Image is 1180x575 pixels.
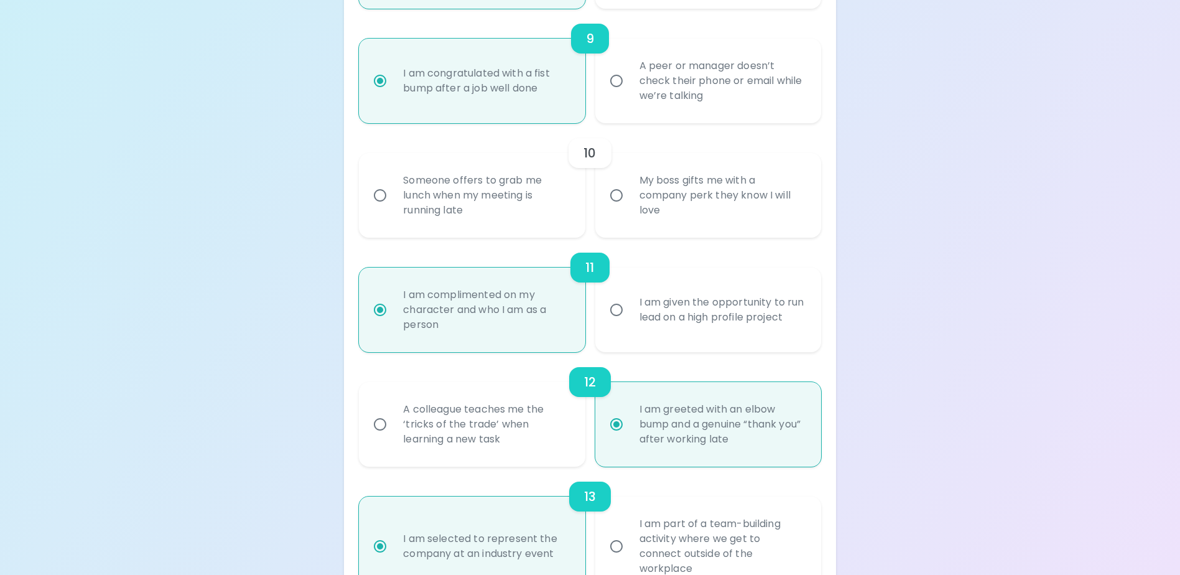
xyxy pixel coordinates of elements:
[393,51,578,111] div: I am congratulated with a fist bump after a job well done
[359,123,820,238] div: choice-group-check
[359,352,820,467] div: choice-group-check
[584,372,596,392] h6: 12
[629,44,814,118] div: A peer or manager doesn’t check their phone or email while we’re talking
[583,143,596,163] h6: 10
[585,258,594,278] h6: 11
[629,158,814,233] div: My boss gifts me with a company perk they know I will love
[393,387,578,462] div: A colleague teaches me the ‘tricks of the trade’ when learning a new task
[359,238,820,352] div: choice-group-check
[393,158,578,233] div: Someone offers to grab me lunch when my meeting is running late
[359,9,820,123] div: choice-group-check
[393,273,578,347] div: I am complimented on my character and who I am as a person
[584,487,596,507] h6: 13
[629,280,814,340] div: I am given the opportunity to run lead on a high profile project
[629,387,814,462] div: I am greeted with an elbow bump and a genuine “thank you” after working late
[586,29,594,49] h6: 9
